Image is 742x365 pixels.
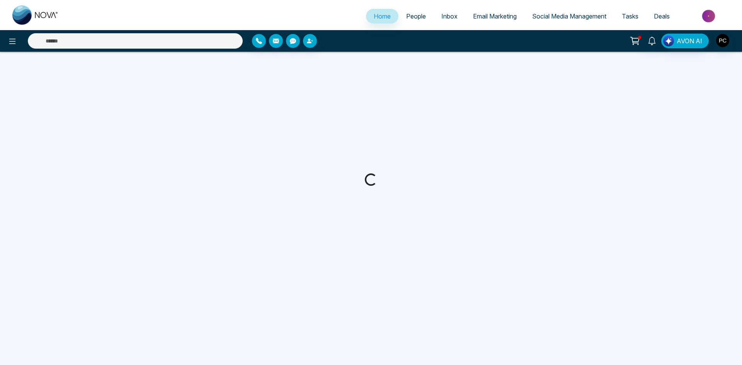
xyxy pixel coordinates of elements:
a: Email Marketing [465,9,524,24]
span: Inbox [441,12,458,20]
span: Email Marketing [473,12,517,20]
span: AVON AI [677,36,702,46]
a: Social Media Management [524,9,614,24]
img: Lead Flow [663,36,674,46]
span: Social Media Management [532,12,606,20]
img: User Avatar [716,34,729,47]
a: Tasks [614,9,646,24]
a: Deals [646,9,677,24]
span: Home [374,12,391,20]
img: Nova CRM Logo [12,5,59,25]
span: People [406,12,426,20]
a: Home [366,9,398,24]
a: People [398,9,434,24]
span: Deals [654,12,670,20]
a: Inbox [434,9,465,24]
img: Market-place.gif [681,7,737,25]
button: AVON AI [661,34,709,48]
span: Tasks [622,12,638,20]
